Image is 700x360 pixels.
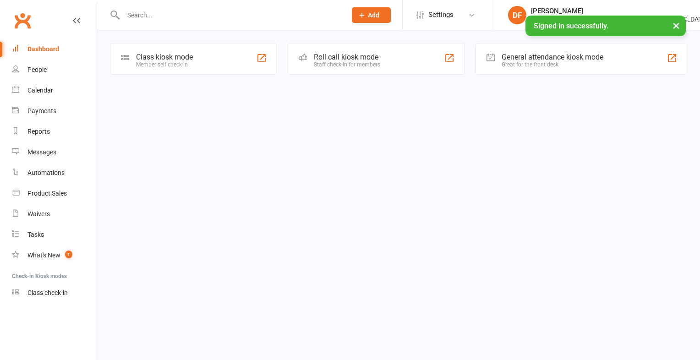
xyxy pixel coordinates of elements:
div: Staff check-in for members [314,61,380,68]
span: Signed in successfully. [534,22,608,30]
a: Reports [12,121,97,142]
div: Class check-in [27,289,68,296]
div: DF [508,6,526,24]
span: 1 [65,251,72,258]
div: Dashboard [27,45,59,53]
button: × [668,16,684,35]
div: Class kiosk mode [136,53,193,61]
div: Payments [27,107,56,115]
a: Waivers [12,204,97,224]
button: Add [352,7,391,23]
div: Product Sales [27,190,67,197]
a: Automations [12,163,97,183]
a: Payments [12,101,97,121]
input: Search... [120,9,340,22]
a: People [12,60,97,80]
span: Settings [428,5,454,25]
div: Waivers [27,210,50,218]
a: Clubworx [11,9,34,32]
div: People [27,66,47,73]
div: General attendance kiosk mode [502,53,603,61]
div: Calendar [27,87,53,94]
a: Tasks [12,224,97,245]
div: Messages [27,148,56,156]
span: Add [368,11,379,19]
a: Product Sales [12,183,97,204]
div: Great for the front desk [502,61,603,68]
a: Class kiosk mode [12,283,97,303]
div: Roll call kiosk mode [314,53,380,61]
div: Tasks [27,231,44,238]
div: What's New [27,251,60,259]
a: Calendar [12,80,97,101]
a: Messages [12,142,97,163]
div: Member self check-in [136,61,193,68]
a: What's New1 [12,245,97,266]
a: Dashboard [12,39,97,60]
div: Reports [27,128,50,135]
div: Automations [27,169,65,176]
